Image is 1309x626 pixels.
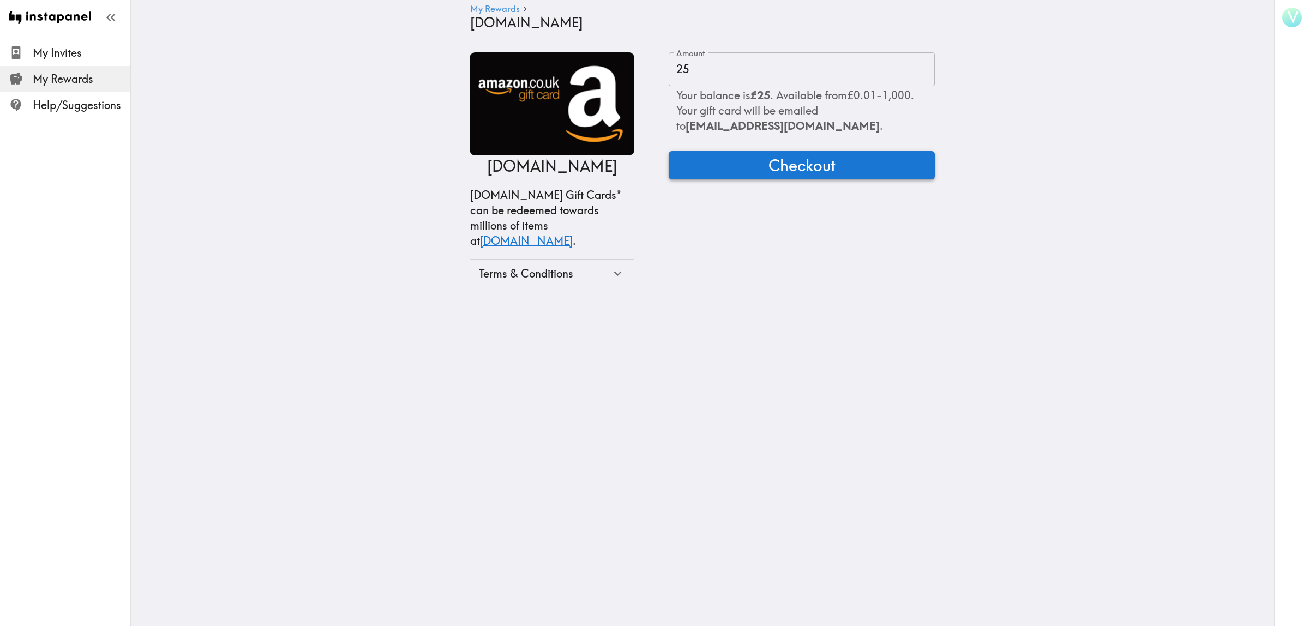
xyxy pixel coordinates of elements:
[470,260,634,288] div: Terms & Conditions
[480,234,573,248] a: [DOMAIN_NAME]
[686,119,880,133] span: [EMAIL_ADDRESS][DOMAIN_NAME]
[487,155,617,177] p: [DOMAIN_NAME]
[470,4,520,15] a: My Rewards
[1288,8,1298,27] span: V
[470,52,634,155] img: Amazon.co.uk
[676,88,914,133] span: Your balance is . Available from £0.01 - 1,000 . Your gift card will be emailed to .
[470,15,926,31] h4: [DOMAIN_NAME]
[1281,7,1303,28] button: V
[669,151,935,179] button: Checkout
[768,154,836,176] span: Checkout
[470,188,634,249] p: [DOMAIN_NAME] Gift Cards* can be redeemed towards millions of items at .
[33,98,130,113] span: Help/Suggestions
[750,88,770,102] b: £25
[33,71,130,87] span: My Rewards
[676,47,705,59] label: Amount
[33,45,130,61] span: My Invites
[479,266,610,281] div: Terms & Conditions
